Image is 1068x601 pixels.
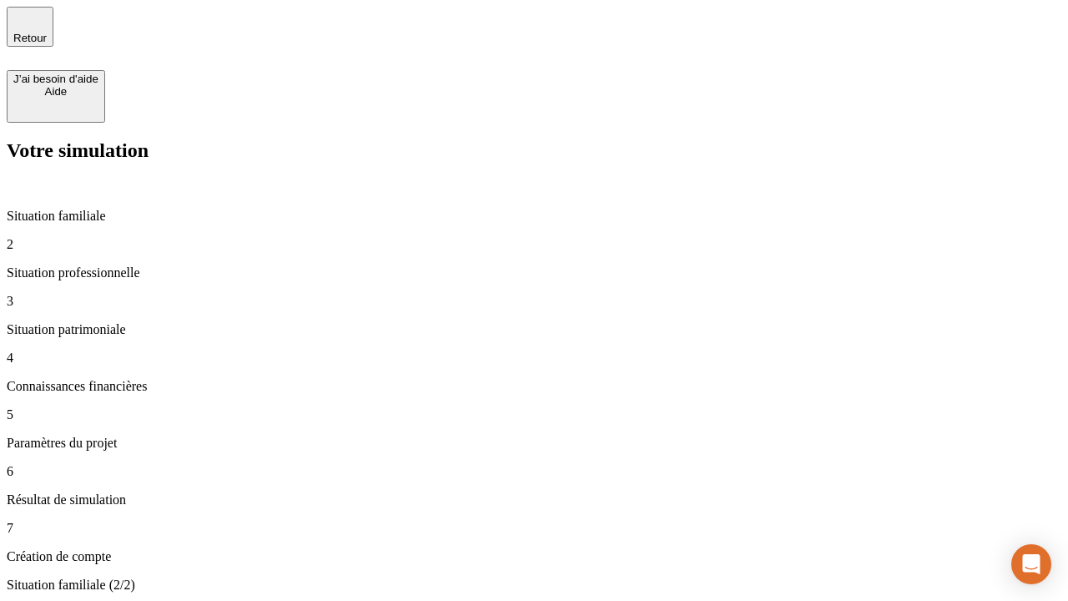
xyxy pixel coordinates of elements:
[7,521,1061,536] p: 7
[7,209,1061,224] p: Situation familiale
[13,73,98,85] div: J’ai besoin d'aide
[7,265,1061,280] p: Situation professionnelle
[7,294,1061,309] p: 3
[1011,544,1051,584] div: Open Intercom Messenger
[7,7,53,47] button: Retour
[7,464,1061,479] p: 6
[13,32,47,44] span: Retour
[7,379,1061,394] p: Connaissances financières
[7,436,1061,451] p: Paramètres du projet
[7,492,1061,508] p: Résultat de simulation
[7,322,1061,337] p: Situation patrimoniale
[13,85,98,98] div: Aide
[7,407,1061,422] p: 5
[7,70,105,123] button: J’ai besoin d'aideAide
[7,237,1061,252] p: 2
[7,351,1061,366] p: 4
[7,549,1061,564] p: Création de compte
[7,578,1061,593] p: Situation familiale (2/2)
[7,139,1061,162] h2: Votre simulation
